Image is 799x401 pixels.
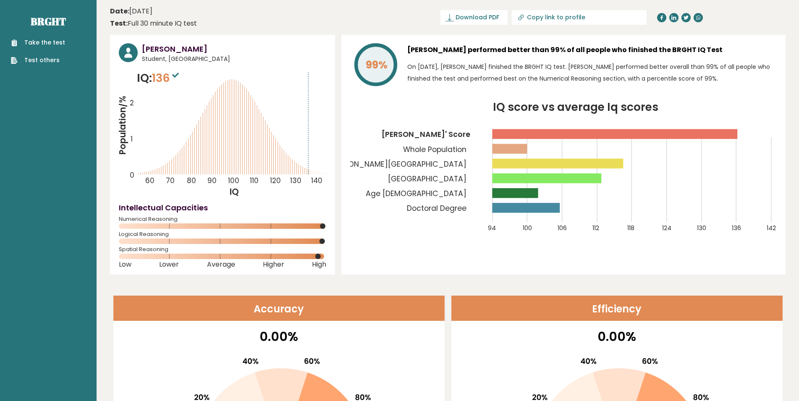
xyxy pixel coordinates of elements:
[270,176,281,186] tspan: 120
[119,327,439,346] p: 0.00%
[130,98,134,108] tspan: 2
[119,218,326,221] span: Numerical Reasoning
[558,224,567,232] tspan: 106
[119,263,131,266] span: Low
[329,159,467,169] tspan: [PERSON_NAME][GEOGRAPHIC_DATA]
[593,224,600,232] tspan: 112
[130,170,134,181] tspan: 0
[207,176,217,186] tspan: 90
[119,248,326,251] span: Spatial Reasoning
[451,296,783,321] header: Efficiency
[366,58,388,72] tspan: 99%
[159,263,179,266] span: Lower
[767,224,776,232] tspan: 142
[628,224,635,232] tspan: 118
[110,6,129,16] b: Date:
[488,224,496,232] tspan: 94
[131,134,133,144] tspan: 1
[403,144,467,155] tspan: Whole Population
[228,176,240,186] tspan: 100
[137,70,181,86] p: IQ:
[663,224,672,232] tspan: 124
[11,38,65,47] a: Take the test
[110,6,152,16] time: [DATE]
[142,43,326,55] h3: [PERSON_NAME]
[250,176,259,186] tspan: 110
[366,189,467,199] tspan: Age [DEMOGRAPHIC_DATA]
[31,15,66,28] a: Brght
[110,18,197,29] div: Full 30 minute IQ test
[457,327,777,346] p: 0.00%
[407,43,777,57] h3: [PERSON_NAME] performed better than 99% of all people who finished the BRGHT IQ Test
[263,263,284,266] span: Higher
[119,202,326,213] h4: Intellectual Capacities
[312,263,326,266] span: High
[110,18,128,28] b: Test:
[230,186,239,198] tspan: IQ
[311,176,322,186] tspan: 140
[456,13,499,22] span: Download PDF
[407,61,777,84] p: On [DATE], [PERSON_NAME] finished the BRGHT IQ test. [PERSON_NAME] performed better overall than ...
[113,296,445,321] header: Accuracy
[388,174,467,184] tspan: [GEOGRAPHIC_DATA]
[117,96,128,155] tspan: Population/%
[382,130,471,140] tspan: [PERSON_NAME]' Score
[732,224,741,232] tspan: 136
[290,176,301,186] tspan: 130
[407,203,467,213] tspan: Doctoral Degree
[166,176,175,186] tspan: 70
[493,99,658,115] tspan: IQ score vs average Iq scores
[119,233,326,236] span: Logical Reasoning
[145,176,155,186] tspan: 60
[523,224,532,232] tspan: 100
[142,55,326,63] span: Student, [GEOGRAPHIC_DATA]
[440,10,508,25] a: Download PDF
[207,263,235,266] span: Average
[187,176,196,186] tspan: 80
[11,56,65,65] a: Test others
[152,70,181,86] span: 136
[697,224,707,232] tspan: 130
